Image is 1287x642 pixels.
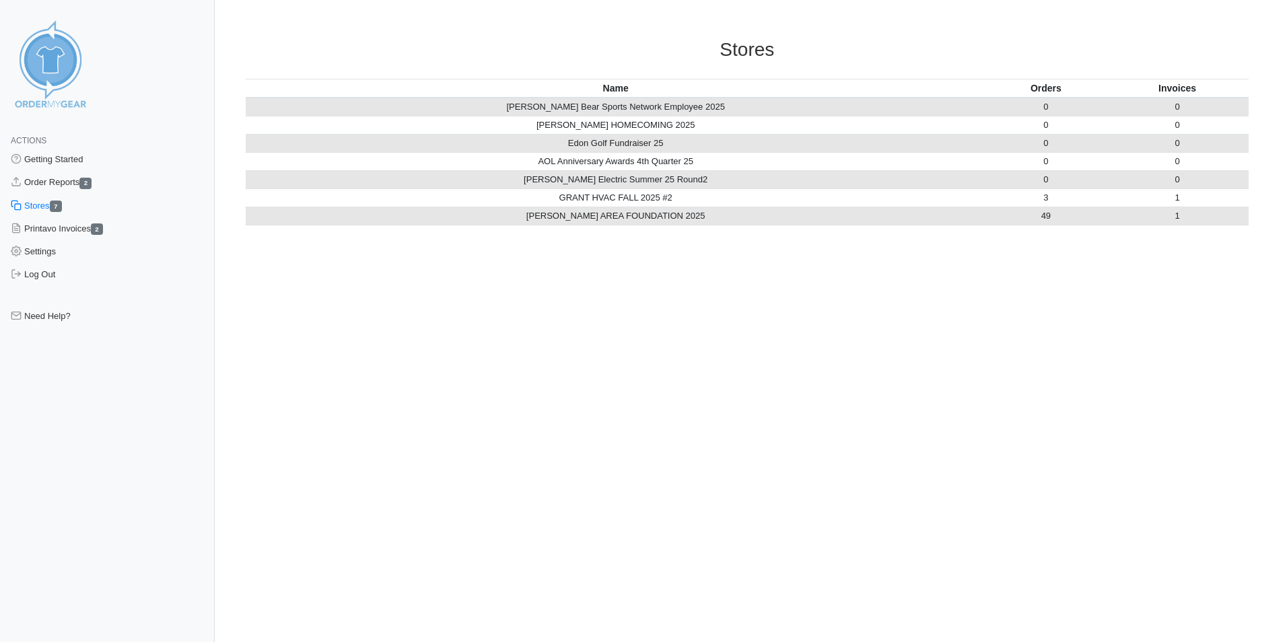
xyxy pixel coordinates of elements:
[1106,116,1249,134] td: 0
[1106,79,1249,98] th: Invoices
[91,223,103,235] span: 2
[246,116,986,134] td: [PERSON_NAME] HOMECOMING 2025
[986,134,1106,152] td: 0
[246,188,986,207] td: GRANT HVAC FALL 2025 #2
[1106,152,1249,170] td: 0
[1106,188,1249,207] td: 1
[246,79,986,98] th: Name
[1106,98,1249,116] td: 0
[1106,207,1249,225] td: 1
[246,152,986,170] td: AOL Anniversary Awards 4th Quarter 25
[11,136,46,145] span: Actions
[246,134,986,152] td: Edon Golf Fundraiser 25
[50,201,62,212] span: 7
[79,178,92,189] span: 2
[246,170,986,188] td: [PERSON_NAME] Electric Summer 25 Round2
[986,79,1106,98] th: Orders
[986,207,1106,225] td: 49
[246,207,986,225] td: [PERSON_NAME] AREA FOUNDATION 2025
[1106,170,1249,188] td: 0
[986,152,1106,170] td: 0
[246,38,1249,61] h3: Stores
[986,116,1106,134] td: 0
[986,98,1106,116] td: 0
[986,188,1106,207] td: 3
[986,170,1106,188] td: 0
[246,98,986,116] td: [PERSON_NAME] Bear Sports Network Employee 2025
[1106,134,1249,152] td: 0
